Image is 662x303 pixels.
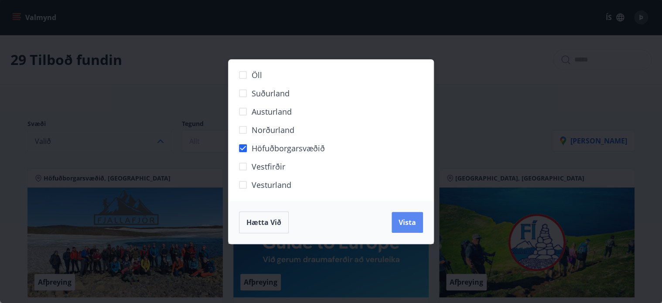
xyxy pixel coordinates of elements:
[252,143,325,154] span: Höfuðborgarsvæðið
[252,88,290,99] span: Suðurland
[392,212,423,233] button: Vista
[252,106,292,117] span: Austurland
[399,218,416,227] span: Vista
[252,179,291,191] span: Vesturland
[252,161,285,172] span: Vestfirðir
[239,211,289,233] button: Hætta við
[252,69,262,81] span: Öll
[252,124,294,136] span: Norðurland
[246,218,281,227] span: Hætta við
